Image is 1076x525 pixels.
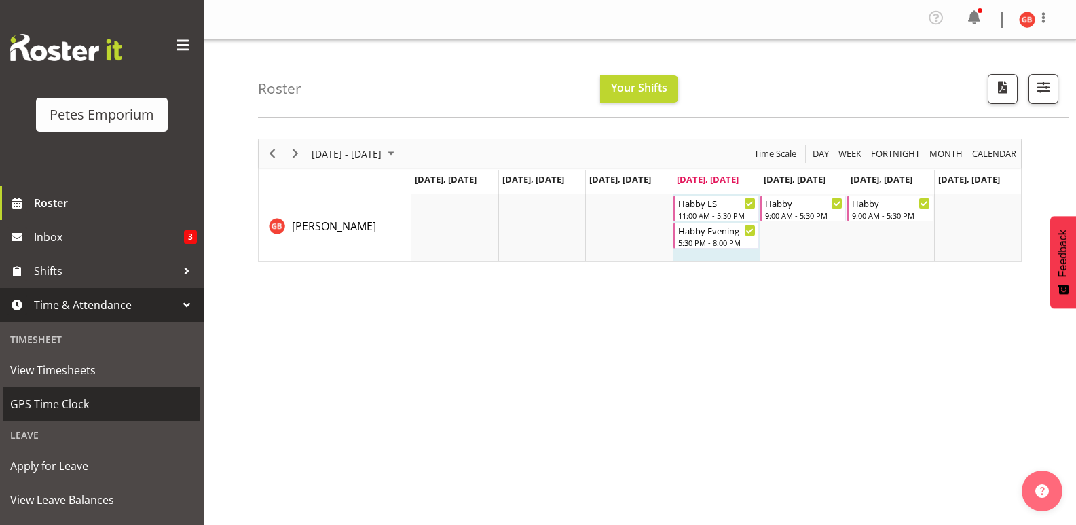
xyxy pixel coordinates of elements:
button: Filter Shifts [1028,74,1058,104]
div: Leave [3,421,200,449]
a: [PERSON_NAME] [292,218,376,234]
img: help-xxl-2.png [1035,484,1049,498]
div: 11:00 AM - 5:30 PM [678,210,756,221]
span: Feedback [1057,230,1069,277]
a: View Leave Balances [3,483,200,517]
span: View Leave Balances [10,490,193,510]
a: Apply for Leave [3,449,200,483]
td: Gillian Byford resource [259,194,411,261]
span: Inbox [34,227,184,247]
span: [DATE], [DATE] [589,173,651,185]
div: Gillian Byford"s event - Habby LS Begin From Thursday, September 4, 2025 at 11:00:00 AM GMT+12:00... [673,196,759,221]
button: Timeline Day [811,145,832,162]
span: Month [928,145,964,162]
div: Timesheet [3,325,200,353]
div: Timeline Week of September 4, 2025 [258,139,1022,262]
span: [DATE], [DATE] [764,173,825,185]
button: Your Shifts [600,75,678,103]
button: Previous [263,145,282,162]
span: View Timesheets [10,360,193,380]
div: Habby Evening [678,223,756,237]
span: [DATE], [DATE] [938,173,1000,185]
div: 9:00 AM - 5:30 PM [852,210,929,221]
span: calendar [971,145,1018,162]
div: Habby [852,196,929,210]
span: 3 [184,230,197,244]
span: Your Shifts [611,80,667,95]
div: Gillian Byford"s event - Habby Evening Begin From Thursday, September 4, 2025 at 5:30:00 PM GMT+1... [673,223,759,249]
button: Next [286,145,305,162]
img: Rosterit website logo [10,34,122,61]
div: Habby [765,196,842,210]
span: [PERSON_NAME] [292,219,376,234]
span: Apply for Leave [10,456,193,476]
span: [DATE] - [DATE] [310,145,383,162]
span: GPS Time Clock [10,394,193,414]
span: [DATE], [DATE] [851,173,912,185]
div: 5:30 PM - 8:00 PM [678,237,756,248]
button: Download a PDF of the roster according to the set date range. [988,74,1018,104]
span: Time & Attendance [34,295,177,315]
button: Timeline Month [927,145,965,162]
button: Month [970,145,1019,162]
div: Petes Emporium [50,105,154,125]
span: Week [837,145,863,162]
div: Habby LS [678,196,756,210]
button: September 01 - 07, 2025 [310,145,401,162]
span: [DATE], [DATE] [677,173,739,185]
span: Shifts [34,261,177,281]
div: Gillian Byford"s event - Habby Begin From Friday, September 5, 2025 at 9:00:00 AM GMT+12:00 Ends ... [760,196,846,221]
div: 9:00 AM - 5:30 PM [765,210,842,221]
span: Time Scale [753,145,798,162]
span: Fortnight [870,145,921,162]
span: [DATE], [DATE] [502,173,564,185]
span: [DATE], [DATE] [415,173,477,185]
span: Roster [34,193,197,213]
button: Timeline Week [836,145,864,162]
img: gillian-byford11184.jpg [1019,12,1035,28]
div: Next [284,139,307,168]
button: Feedback - Show survey [1050,216,1076,308]
div: Gillian Byford"s event - Habby Begin From Saturday, September 6, 2025 at 9:00:00 AM GMT+12:00 End... [847,196,933,221]
a: View Timesheets [3,353,200,387]
div: Previous [261,139,284,168]
a: GPS Time Clock [3,387,200,421]
span: Day [811,145,830,162]
button: Time Scale [752,145,799,162]
button: Fortnight [869,145,923,162]
h4: Roster [258,81,301,96]
table: Timeline Week of September 4, 2025 [411,194,1021,261]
